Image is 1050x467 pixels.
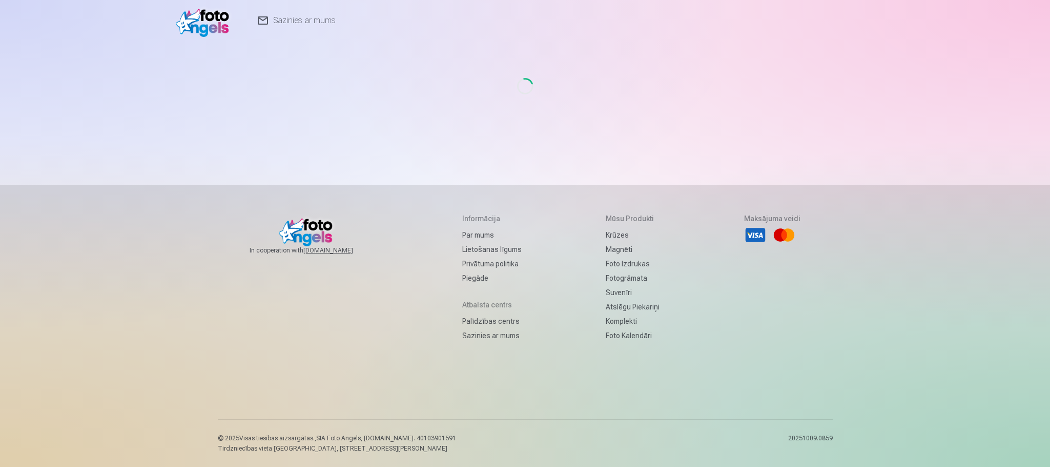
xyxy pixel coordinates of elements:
p: Tirdzniecības vieta [GEOGRAPHIC_DATA], [STREET_ADDRESS][PERSON_NAME] [218,444,456,453]
h5: Mūsu produkti [606,213,660,224]
a: Privātuma politika [462,257,522,271]
a: Foto kalendāri [606,328,660,343]
a: Atslēgu piekariņi [606,300,660,314]
p: 20251009.0859 [788,434,833,453]
a: Krūzes [606,228,660,242]
a: Par mums [462,228,522,242]
a: Fotogrāmata [606,271,660,285]
a: Suvenīri [606,285,660,300]
li: Mastercard [773,224,795,246]
h5: Informācija [462,213,522,224]
li: Visa [744,224,767,246]
a: Lietošanas līgums [462,242,522,257]
span: SIA Foto Angels, [DOMAIN_NAME]. 40103901591 [316,435,456,442]
a: Foto izdrukas [606,257,660,271]
a: [DOMAIN_NAME] [303,246,378,255]
a: Sazinies ar mums [462,328,522,343]
a: Piegāde [462,271,522,285]
a: Palīdzības centrs [462,314,522,328]
a: Komplekti [606,314,660,328]
span: In cooperation with [250,246,378,255]
a: Magnēti [606,242,660,257]
img: /v1 [176,4,235,37]
h5: Maksājuma veidi [744,213,800,224]
h5: Atbalsta centrs [462,300,522,310]
p: © 2025 Visas tiesības aizsargātas. , [218,434,456,442]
